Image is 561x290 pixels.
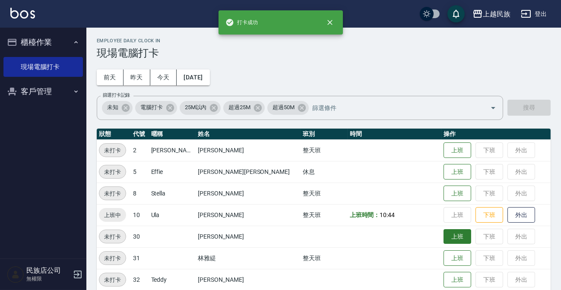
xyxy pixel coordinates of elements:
[99,146,126,155] span: 未打卡
[350,211,380,218] b: 上班時間：
[102,101,133,115] div: 未知
[97,38,551,44] h2: Employee Daily Clock In
[444,272,471,288] button: 上班
[180,103,212,112] span: 25M以內
[135,101,177,115] div: 電腦打卡
[3,31,83,54] button: 櫃檯作業
[131,247,149,269] td: 31
[99,167,126,177] span: 未打卡
[469,5,514,23] button: 上越民族
[301,247,348,269] td: 整天班
[131,161,149,183] td: 5
[196,183,300,204] td: [PERSON_NAME]
[150,69,177,85] button: 今天
[149,183,196,204] td: Stella
[301,139,348,161] td: 整天班
[97,69,124,85] button: 前天
[301,161,348,183] td: 休息
[149,161,196,183] td: Effie
[97,47,551,59] h3: 現場電腦打卡
[180,101,221,115] div: 25M以內
[444,250,471,266] button: 上班
[99,232,126,241] span: 未打卡
[99,275,126,284] span: 未打卡
[483,9,510,19] div: 上越民族
[7,266,24,283] img: Person
[149,204,196,226] td: Ula
[196,129,300,140] th: 姓名
[267,103,300,112] span: 超過50M
[103,92,130,98] label: 篩選打卡記錄
[135,103,168,112] span: 電腦打卡
[26,266,70,275] h5: 民族店公司
[10,8,35,19] img: Logo
[99,211,126,220] span: 上班中
[26,275,70,283] p: 無權限
[507,207,535,223] button: 外出
[196,139,300,161] td: [PERSON_NAME]
[475,207,503,223] button: 下班
[225,18,258,27] span: 打卡成功
[97,129,131,140] th: 狀態
[131,139,149,161] td: 2
[196,204,300,226] td: [PERSON_NAME]
[196,226,300,247] td: [PERSON_NAME]
[196,247,300,269] td: 林雅緹
[301,183,348,204] td: 整天班
[301,204,348,226] td: 整天班
[444,229,471,244] button: 上班
[444,164,471,180] button: 上班
[447,5,465,22] button: save
[444,186,471,202] button: 上班
[310,100,475,115] input: 篩選條件
[149,129,196,140] th: 暱稱
[223,103,256,112] span: 超過25M
[3,57,83,77] a: 現場電腦打卡
[348,129,442,140] th: 時間
[149,139,196,161] td: [PERSON_NAME]
[3,80,83,103] button: 客戶管理
[131,129,149,140] th: 代號
[444,142,471,158] button: 上班
[380,211,395,218] span: 10:44
[441,129,551,140] th: 操作
[177,69,209,85] button: [DATE]
[196,161,300,183] td: [PERSON_NAME][PERSON_NAME]
[124,69,150,85] button: 昨天
[320,13,339,32] button: close
[131,226,149,247] td: 30
[267,101,309,115] div: 超過50M
[131,204,149,226] td: 10
[301,129,348,140] th: 班別
[486,101,500,115] button: Open
[517,6,551,22] button: 登出
[223,101,265,115] div: 超過25M
[99,254,126,263] span: 未打卡
[131,183,149,204] td: 8
[102,103,124,112] span: 未知
[99,189,126,198] span: 未打卡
